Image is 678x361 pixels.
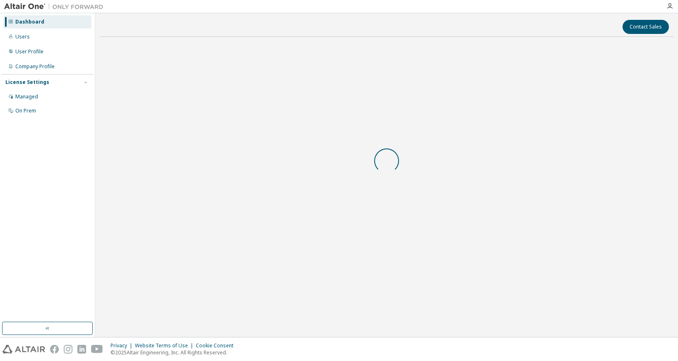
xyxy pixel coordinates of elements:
img: instagram.svg [64,345,72,354]
img: Altair One [4,2,108,11]
img: altair_logo.svg [2,345,45,354]
div: Managed [15,93,38,100]
div: Website Terms of Use [135,342,196,349]
div: Users [15,33,30,40]
div: Cookie Consent [196,342,238,349]
div: License Settings [5,79,49,86]
button: Contact Sales [623,20,669,34]
p: © 2025 Altair Engineering, Inc. All Rights Reserved. [111,349,238,356]
img: youtube.svg [91,345,103,354]
img: facebook.svg [50,345,59,354]
img: linkedin.svg [77,345,86,354]
div: Privacy [111,342,135,349]
div: On Prem [15,108,36,114]
div: Company Profile [15,63,55,70]
div: User Profile [15,48,43,55]
div: Dashboard [15,19,44,25]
